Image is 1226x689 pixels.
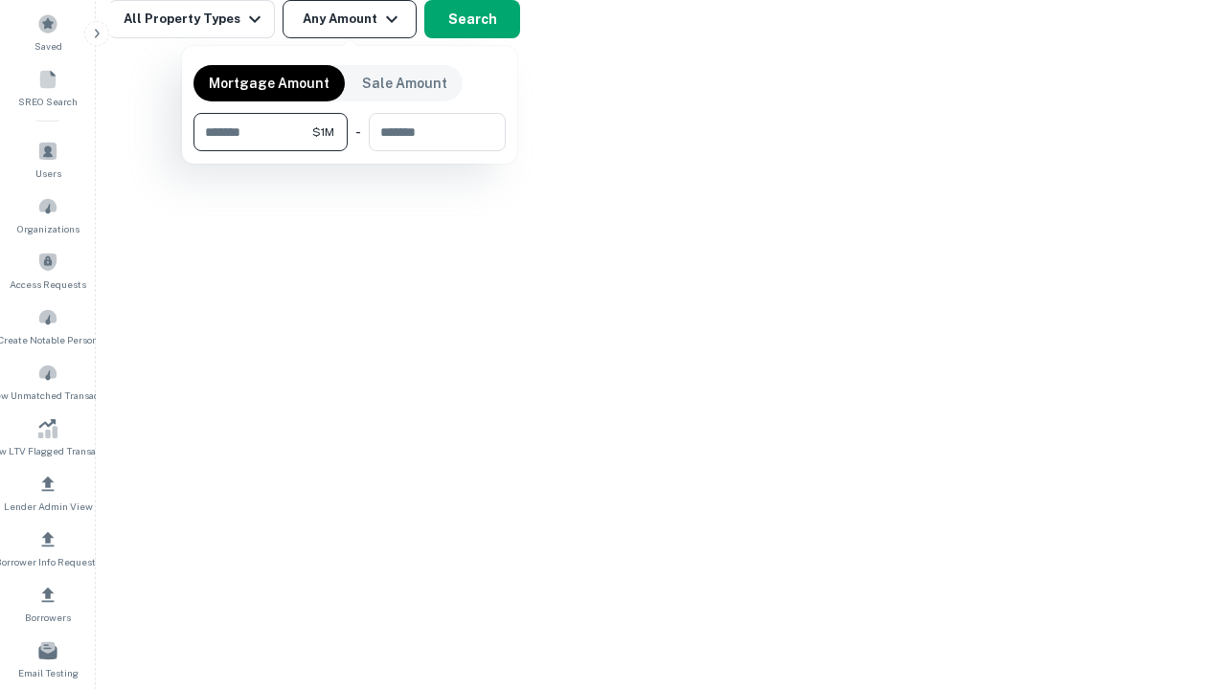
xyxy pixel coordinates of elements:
[1130,536,1226,628] iframe: Chat Widget
[312,123,334,141] span: $1M
[355,113,361,151] div: -
[209,73,329,94] p: Mortgage Amount
[362,73,447,94] p: Sale Amount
